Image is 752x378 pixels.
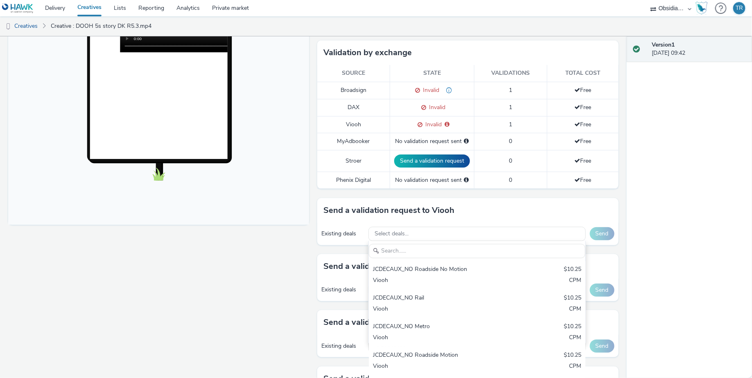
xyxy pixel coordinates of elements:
img: undefined Logo [2,3,34,13]
input: Search...... [369,244,585,258]
span: Invalid [420,86,439,94]
div: CPM [569,362,581,371]
span: 1 [509,86,513,94]
div: $10.25 [564,294,581,303]
span: 0 [509,137,513,145]
td: Stroer [317,150,390,172]
img: dooh [4,22,12,31]
button: Send [590,227,614,240]
button: Send [590,284,614,297]
div: CPM [569,305,581,314]
h3: Send a validation request to Broadsign [323,260,471,273]
span: 1 [509,103,513,111]
div: JCDECAUX_NO Metro [373,322,510,332]
div: $10.25 [564,265,581,275]
h3: Validation by exchange [323,47,412,59]
button: Send [590,340,614,353]
div: JCDECAUX_NO Roadside No Motion [373,265,510,275]
a: Hawk Academy [696,2,711,15]
td: Phenix Digital [317,172,390,188]
div: $10.25 [564,351,581,360]
td: MyAdbooker [317,133,390,150]
div: JCDECAUX_NO Rail [373,294,510,303]
div: JCDECAUX_NO Roadside Motion [373,351,510,360]
div: Viooh [373,362,510,371]
div: CPM [569,333,581,343]
th: Total cost [547,65,619,82]
div: only 10 sec material [439,86,452,95]
span: Free [575,103,592,111]
td: Viooh [317,116,390,133]
div: Viooh [373,305,510,314]
span: Invalid [426,103,445,111]
td: Broadsign [317,82,390,99]
span: 0 [509,176,513,184]
span: Free [575,137,592,145]
span: Free [575,157,592,165]
th: State [390,65,474,82]
img: Hawk Academy [696,2,708,15]
th: Source [317,65,390,82]
div: Existing deals [321,342,364,350]
span: Select deals... [375,230,409,237]
div: CPM [569,276,581,286]
div: Please select a deal below and click on Send to send a validation request to Phenix Digital. [464,176,469,184]
div: $10.25 [564,322,581,332]
h3: Send a validation request to Viooh [323,204,454,217]
span: Free [575,121,592,128]
div: Existing deals [321,230,364,238]
div: TR [736,2,743,14]
span: Free [575,176,592,184]
span: 1 [509,121,513,128]
td: DAX [317,99,390,116]
div: Viooh [373,276,510,286]
div: Please select a deal below and click on Send to send a validation request to MyAdbooker. [464,137,469,145]
strong: Version 1 [652,41,675,49]
span: 0 [509,157,513,165]
div: [DATE] 09:42 [652,41,745,58]
th: Validations [474,65,547,82]
button: Send a validation request [394,154,470,168]
a: Creative : DOOH 5s story DK R5.3.mp4 [47,16,156,36]
div: No validation request sent [394,176,470,184]
h3: Send a validation request to MyAdbooker [323,316,481,329]
div: Existing deals [321,286,364,294]
span: Invalid [422,121,442,128]
span: Free [575,86,592,94]
div: No validation request sent [394,137,470,145]
div: Viooh [373,333,510,343]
